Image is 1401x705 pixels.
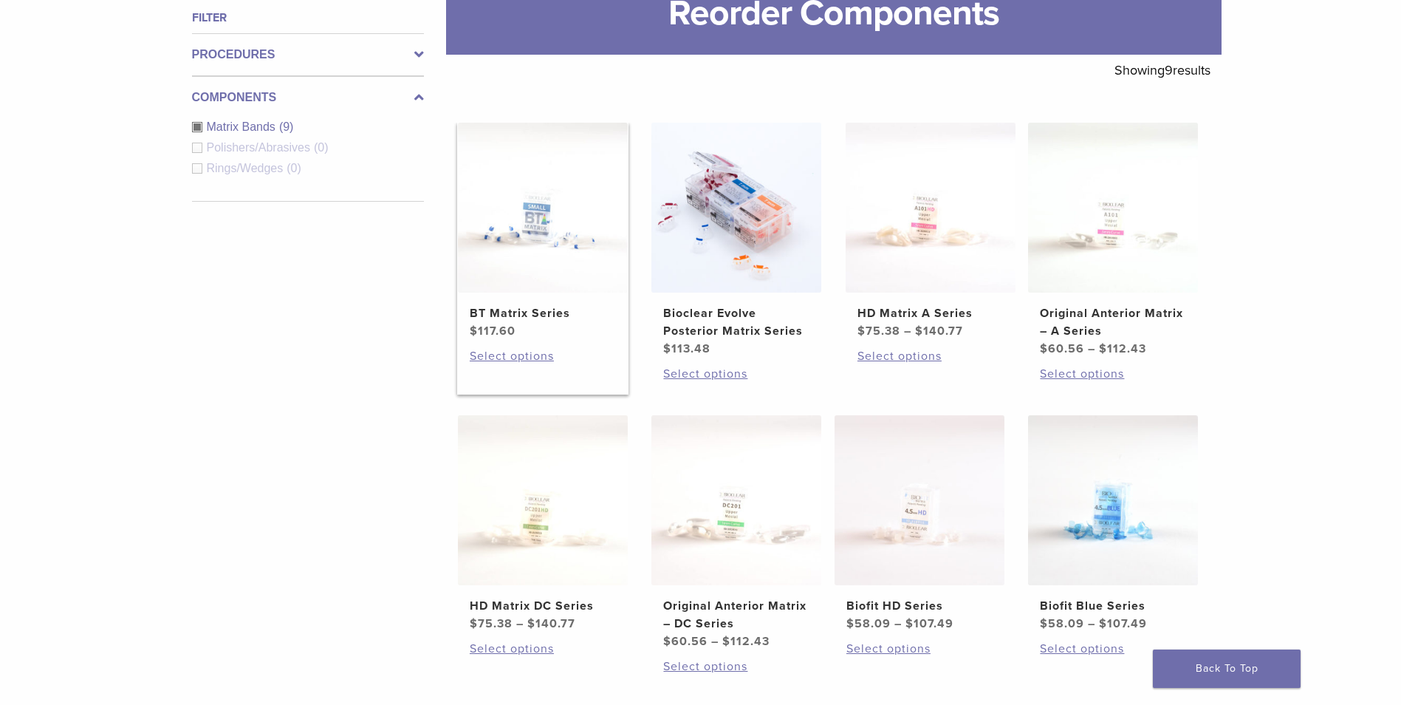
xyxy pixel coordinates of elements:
img: Biofit HD Series [835,415,1004,585]
img: Original Anterior Matrix - A Series [1028,123,1198,293]
span: Rings/Wedges [207,162,287,174]
span: (0) [314,141,329,154]
span: $ [663,634,671,649]
a: Select options for “Original Anterior Matrix - DC Series” [663,658,809,675]
img: BT Matrix Series [458,123,628,293]
a: Select options for “Biofit HD Series” [846,640,993,658]
a: Select options for “Bioclear Evolve Posterior Matrix Series” [663,365,809,383]
h2: Original Anterior Matrix – A Series [1040,304,1186,340]
span: $ [1099,341,1107,356]
span: $ [1099,616,1107,631]
span: Matrix Bands [207,120,279,133]
h2: Biofit HD Series [846,597,993,615]
p: Showing results [1114,55,1210,86]
bdi: 75.38 [857,324,900,338]
span: $ [470,324,478,338]
h2: HD Matrix DC Series [470,597,616,615]
bdi: 58.09 [846,616,891,631]
a: HD Matrix A SeriesHD Matrix A Series [845,123,1017,340]
h2: HD Matrix A Series [857,304,1004,322]
h2: Original Anterior Matrix – DC Series [663,597,809,633]
span: 9 [1165,62,1173,78]
span: – [894,616,902,631]
a: Select options for “HD Matrix A Series” [857,347,1004,365]
bdi: 60.56 [663,634,708,649]
bdi: 107.49 [905,616,953,631]
a: Select options for “Biofit Blue Series” [1040,640,1186,658]
a: Select options for “HD Matrix DC Series” [470,640,616,658]
bdi: 58.09 [1040,616,1084,631]
span: $ [722,634,730,649]
img: HD Matrix A Series [846,123,1015,293]
span: $ [1040,341,1048,356]
span: $ [527,616,535,631]
bdi: 117.60 [470,324,515,338]
span: – [1088,616,1095,631]
img: HD Matrix DC Series [458,415,628,585]
label: Procedures [192,46,424,64]
a: Select options for “BT Matrix Series” [470,347,616,365]
span: – [516,616,524,631]
h2: Biofit Blue Series [1040,597,1186,615]
span: Polishers/Abrasives [207,141,315,154]
span: (9) [279,120,294,133]
bdi: 60.56 [1040,341,1084,356]
bdi: 75.38 [470,616,513,631]
span: – [711,634,719,649]
img: Biofit Blue Series [1028,415,1198,585]
span: $ [857,324,866,338]
a: Biofit HD SeriesBiofit HD Series [834,415,1006,633]
a: Select options for “Original Anterior Matrix - A Series” [1040,365,1186,383]
h2: Bioclear Evolve Posterior Matrix Series [663,304,809,340]
a: Biofit Blue SeriesBiofit Blue Series [1027,415,1199,633]
h4: Filter [192,9,424,27]
a: BT Matrix SeriesBT Matrix Series $117.60 [457,123,629,340]
bdi: 140.77 [915,324,963,338]
span: – [904,324,911,338]
bdi: 112.43 [1099,341,1146,356]
span: – [1088,341,1095,356]
span: $ [915,324,923,338]
h2: BT Matrix Series [470,304,616,322]
a: Original Anterior Matrix - A SeriesOriginal Anterior Matrix – A Series [1027,123,1199,358]
bdi: 112.43 [722,634,770,649]
a: Bioclear Evolve Posterior Matrix SeriesBioclear Evolve Posterior Matrix Series $113.48 [651,123,823,358]
span: $ [846,616,854,631]
img: Bioclear Evolve Posterior Matrix Series [651,123,821,293]
a: Back To Top [1153,650,1301,688]
bdi: 140.77 [527,616,575,631]
span: $ [663,341,671,356]
span: $ [905,616,914,631]
bdi: 107.49 [1099,616,1147,631]
a: HD Matrix DC SeriesHD Matrix DC Series [457,415,629,633]
bdi: 113.48 [663,341,710,356]
span: $ [470,616,478,631]
a: Original Anterior Matrix - DC SeriesOriginal Anterior Matrix – DC Series [651,415,823,650]
span: $ [1040,616,1048,631]
label: Components [192,89,424,106]
span: (0) [287,162,301,174]
img: Original Anterior Matrix - DC Series [651,415,821,585]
